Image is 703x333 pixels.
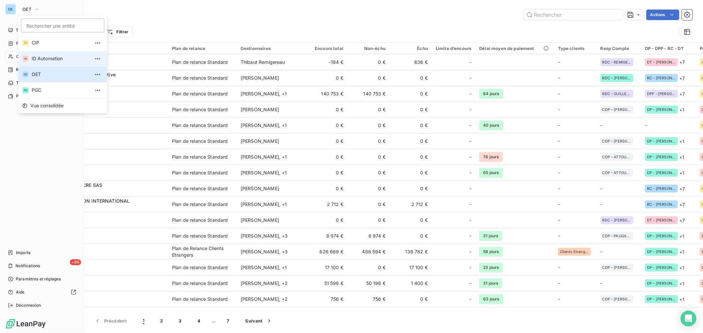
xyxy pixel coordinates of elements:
span: PGC [32,87,90,93]
td: 0 € [347,54,390,70]
span: RC - [PERSON_NAME] [647,202,676,206]
a: Paramètres et réglages [5,274,79,284]
td: 8 974 € [347,228,390,244]
span: DP - [PERSON_NAME] [647,171,676,175]
span: - [558,296,560,302]
div: Limite d’encours [436,46,471,51]
td: 2 712 € [305,196,347,212]
td: 50 198 € [347,275,390,291]
a: Tableau de bord [5,25,79,36]
span: - [600,201,602,207]
span: ID Automation [32,55,90,62]
div: Plan de relance [172,46,233,51]
td: 0 € [390,165,432,181]
span: 23 jours [479,263,503,272]
span: DP - [PERSON_NAME] [647,234,676,238]
span: + 1 [679,169,684,176]
td: 0 € [390,117,432,133]
div: Plan de relance Standard [172,106,228,113]
span: + 1 [679,233,684,240]
span: Clients Etrangers [560,250,589,254]
button: 1 [135,314,152,328]
span: RC - [PERSON_NAME] [647,76,676,80]
button: 2 [152,314,171,328]
span: DT - [PERSON_NAME] [647,60,676,64]
td: 0 € [305,70,347,86]
td: 626 669 € [305,244,347,260]
td: 0 € [390,212,432,228]
div: [PERSON_NAME] , + 1 [241,122,301,129]
div: Délai moyen de paiement [479,46,550,51]
td: 0 € [347,181,390,196]
div: Non-échu [351,46,386,51]
span: - [469,75,471,81]
span: - [558,280,560,286]
span: Notifications [15,263,40,269]
span: - [558,138,560,144]
span: + 1 [679,296,684,303]
span: Paiements [16,93,36,99]
span: CAIRPRODF [45,220,164,227]
span: DP - [PERSON_NAME] [647,266,676,269]
span: +99 [70,259,81,265]
span: - [469,264,471,271]
td: 488 594 € [347,244,390,260]
span: CAGRIAL14 [45,157,164,164]
td: 0 € [347,149,390,165]
span: - [558,154,560,160]
td: 0 € [347,102,390,117]
div: [PERSON_NAME] , + 1 [241,90,301,97]
span: DP - [PERSON_NAME] [647,250,676,254]
span: 40 jours [479,120,503,130]
td: 756 € [305,291,347,307]
span: - [469,169,471,176]
span: DP - [PERSON_NAME] [647,297,676,301]
a: Tâches [5,78,79,88]
a: 11Relances [5,64,79,75]
span: CDP - PAUGAM OLIVIER [602,234,631,238]
span: - [600,186,602,191]
td: 8 974 € [305,228,347,244]
div: [PERSON_NAME] , + 1 [241,169,301,176]
td: 0 € [390,70,432,86]
span: - [469,280,471,287]
span: - [469,233,471,239]
span: [PERSON_NAME] [241,107,279,112]
button: Filtrer [102,27,132,37]
div: Plan de relance Standard [172,201,228,208]
td: 0 € [305,165,347,181]
td: 0 € [390,86,432,102]
div: Plan de relance Standard [172,296,228,302]
span: + 7 [679,90,685,97]
td: 0 € [305,149,347,165]
span: + 1 [679,106,684,113]
div: Open Intercom Messenger [681,311,696,326]
span: + 7 [679,185,685,192]
span: DP - [PERSON_NAME] [647,281,676,285]
span: - [469,154,471,160]
input: Rechercher [524,10,623,20]
div: IA [22,55,29,62]
td: 0 € [305,133,347,149]
span: … [208,316,219,326]
span: CAGRIALFAC [45,173,164,179]
a: Aide [5,287,79,297]
td: 0 € [305,307,347,323]
div: OE [5,4,16,14]
button: Suivant [238,314,280,328]
div: Plan de relance Standard [172,75,228,81]
span: + 1 [679,248,684,255]
td: 140 753 € [347,86,390,102]
span: Factures [16,40,33,46]
span: Vue consolidée [30,102,64,109]
span: CDP - [PERSON_NAME] [602,108,631,112]
td: 2 712 € [390,196,432,212]
td: 0 € [390,181,432,196]
span: OET [22,7,31,12]
td: 756 € [347,291,390,307]
td: 0 € [305,212,347,228]
input: placeholder [21,18,104,32]
span: - [558,91,560,96]
div: [PERSON_NAME] , + 1 [241,201,301,208]
span: Aide [16,289,25,295]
